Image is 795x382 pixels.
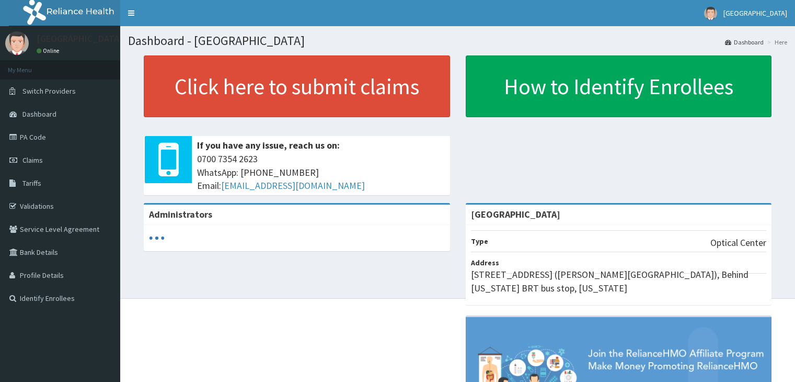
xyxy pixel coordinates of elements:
[197,152,445,193] span: 0700 7354 2623 WhatsApp: [PHONE_NUMBER] Email:
[221,179,365,192] a: [EMAIL_ADDRESS][DOMAIN_NAME]
[144,55,450,117] a: Click here to submit claims
[5,31,29,55] img: User Image
[471,268,767,295] p: [STREET_ADDRESS] ([PERSON_NAME][GEOGRAPHIC_DATA]), Behind [US_STATE] BRT bus stop, [US_STATE]
[725,38,764,47] a: Dashboard
[22,86,76,96] span: Switch Providers
[22,178,41,188] span: Tariffs
[710,236,766,250] p: Optical Center
[149,208,212,220] b: Administrators
[149,230,165,246] svg: audio-loading
[765,38,787,47] li: Here
[466,55,772,117] a: How to Identify Enrollees
[471,258,499,267] b: Address
[37,34,123,43] p: [GEOGRAPHIC_DATA]
[471,237,488,246] b: Type
[37,47,62,54] a: Online
[197,139,340,151] b: If you have any issue, reach us on:
[471,208,560,220] strong: [GEOGRAPHIC_DATA]
[704,7,717,20] img: User Image
[22,109,56,119] span: Dashboard
[723,8,787,18] span: [GEOGRAPHIC_DATA]
[22,155,43,165] span: Claims
[128,34,787,48] h1: Dashboard - [GEOGRAPHIC_DATA]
